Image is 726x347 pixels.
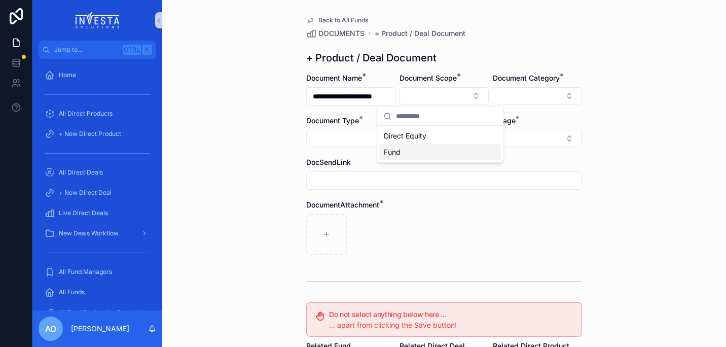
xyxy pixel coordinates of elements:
[59,288,85,296] span: All Funds
[59,229,119,237] span: New Deals Workflow
[318,28,365,39] span: DOCUMENTS
[493,74,560,82] span: Document Category
[39,303,156,322] a: All Fund Deals - Not Ready Yet
[39,283,156,301] a: All Funds
[384,147,401,157] span: Fund
[375,28,465,39] a: + Product / Deal Document
[306,130,442,147] button: Select Button
[493,87,582,105] button: Select Button
[39,41,156,59] button: Jump to...CtrlK
[306,116,359,125] span: Document Type
[32,59,162,310] div: scrollable content
[378,126,503,162] div: Suggestions
[306,200,379,209] span: DocumentAttachment
[59,189,112,197] span: + New Direct Deal
[71,324,129,334] p: [PERSON_NAME]
[39,125,156,143] a: + New Direct Product
[329,311,573,318] h5: Do not select anything below here ...
[39,163,156,182] a: All Direct Deals
[306,158,351,166] span: DocSendLink
[39,224,156,242] a: New Deals Workflow
[329,321,457,329] span: ... apart from clicking the Save button!
[143,46,151,54] span: K
[123,45,141,55] span: Ctrl
[59,130,121,138] span: + New Direct Product
[59,110,113,118] span: All Direct Products
[400,74,457,82] span: Document Scope
[400,87,489,105] button: Select Button
[306,51,437,65] h1: + Product / Deal Document
[384,131,426,141] span: Direct Equity
[446,130,582,147] button: Select Button
[39,105,156,123] a: All Direct Products
[59,209,108,217] span: Live Direct Deals
[59,168,103,177] span: All Direct Deals
[318,16,368,24] span: Back to All Funds
[306,16,368,24] a: Back to All Funds
[39,184,156,202] a: + New Direct Deal
[306,74,362,82] span: Document Name
[76,12,120,28] img: App logo
[329,320,573,330] div: ... apart from clicking the Save button!
[59,268,112,276] span: All Fund Managers
[59,71,76,79] span: Home
[54,46,119,54] span: Jump to...
[39,66,156,84] a: Home
[45,323,56,335] span: AO
[59,308,146,317] span: All Fund Deals - Not Ready Yet
[306,28,365,39] a: DOCUMENTS
[39,204,156,222] a: Live Direct Deals
[39,263,156,281] a: All Fund Managers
